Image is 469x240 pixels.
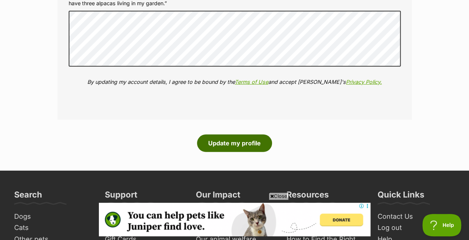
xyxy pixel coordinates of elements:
[235,79,268,85] a: Terms of Use
[69,78,401,86] p: By updating my account details, I agree to be bound by the and accept [PERSON_NAME]'s
[196,189,240,204] h3: Our Impact
[287,189,329,204] h3: Resources
[105,189,137,204] h3: Support
[378,189,424,204] h3: Quick Links
[422,214,462,236] iframe: Help Scout Beacon - Open
[375,222,458,234] a: Log out
[197,135,272,152] button: Update my profile
[375,211,458,222] a: Contact Us
[14,189,42,204] h3: Search
[99,203,370,236] iframe: Advertisement
[11,222,94,234] a: Cats
[11,211,94,222] a: Dogs
[346,79,382,85] a: Privacy Policy.
[269,192,289,200] span: Close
